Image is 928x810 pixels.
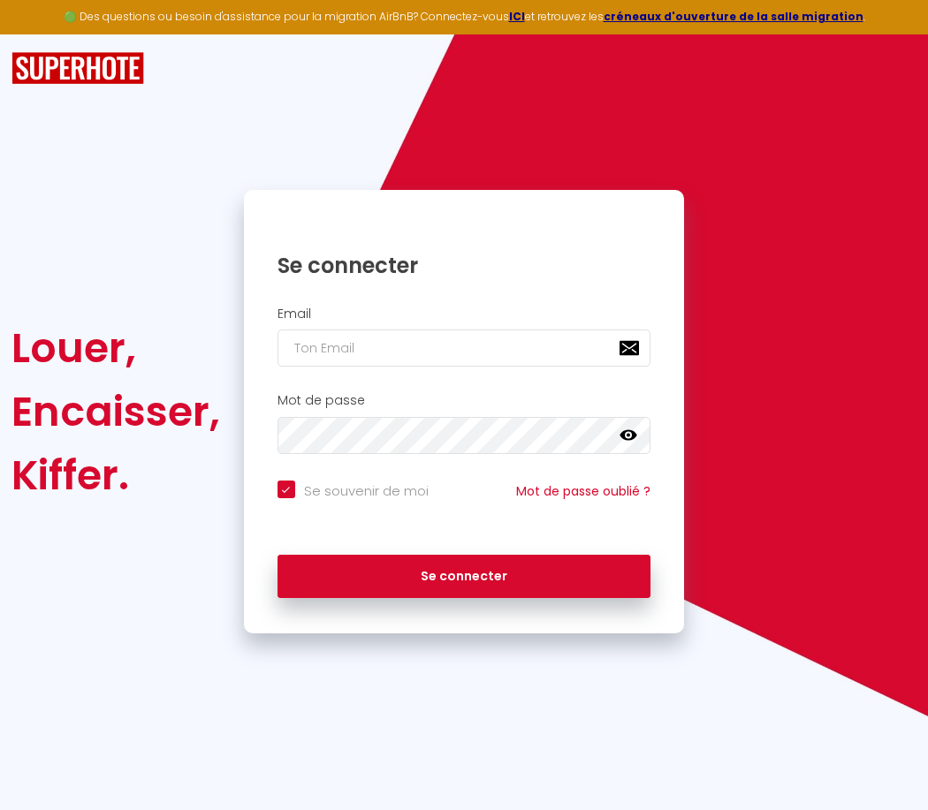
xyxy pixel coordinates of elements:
h2: Mot de passe [278,393,651,408]
div: Louer, [11,316,220,380]
input: Ton Email [278,329,651,367]
a: Mot de passe oublié ? [516,482,650,500]
button: Se connecter [278,555,651,599]
img: SuperHote logo [11,52,144,85]
div: Kiffer. [11,443,220,507]
h2: Email [278,307,651,322]
div: Encaisser, [11,380,220,443]
a: créneaux d'ouverture de la salle migration [604,9,863,24]
h1: Se connecter [278,252,651,279]
a: ICI [509,9,525,24]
